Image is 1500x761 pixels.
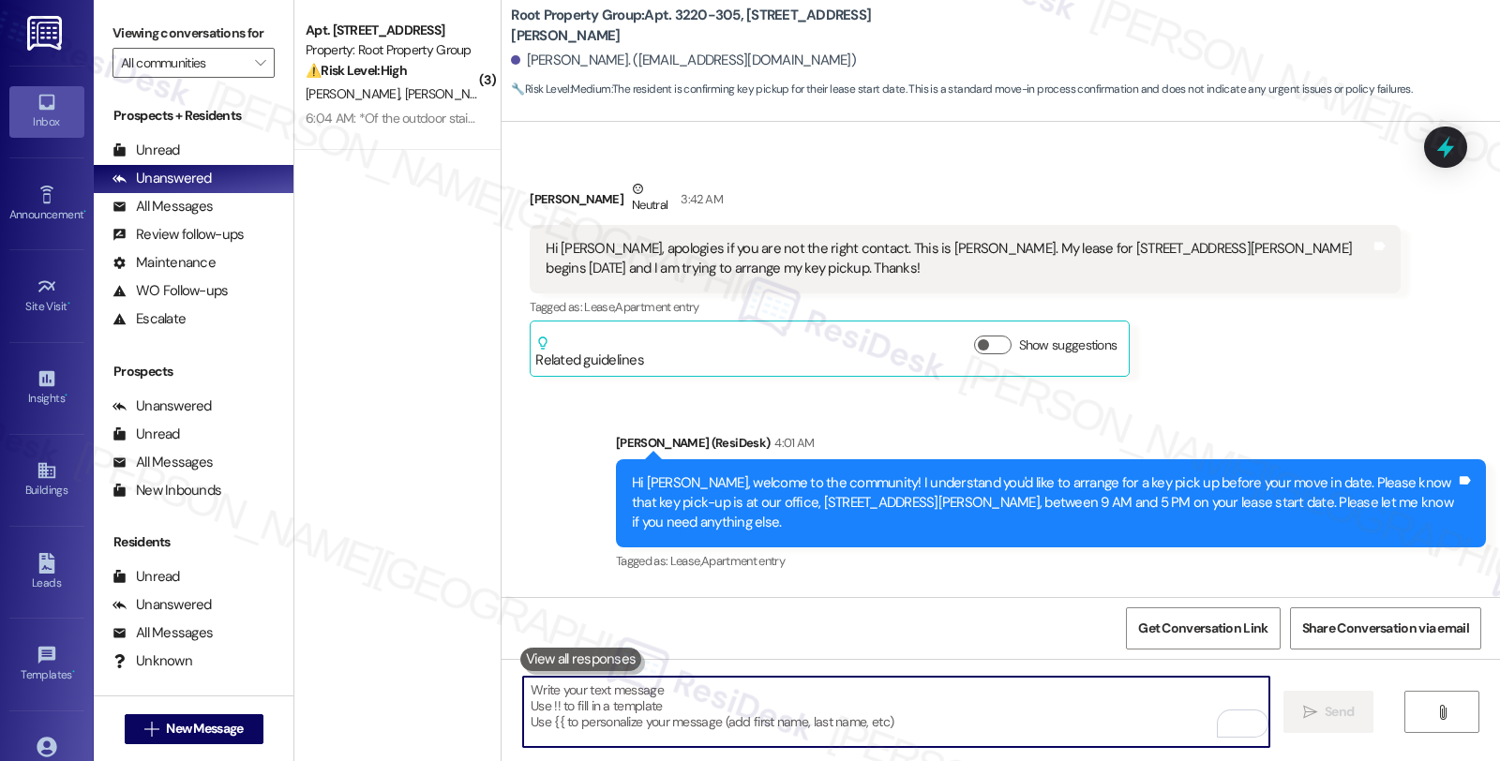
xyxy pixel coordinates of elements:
[306,85,405,102] span: [PERSON_NAME]
[1302,619,1469,638] span: Share Conversation via email
[584,299,615,315] span: Lease ,
[546,239,1370,279] div: Hi [PERSON_NAME], apologies if you are not the right contact. This is [PERSON_NAME]. My lease for...
[511,82,610,97] strong: 🔧 Risk Level: Medium
[1126,607,1280,649] button: Get Conversation Link
[112,623,213,643] div: All Messages
[112,169,212,188] div: Unanswered
[9,639,84,690] a: Templates •
[701,553,785,569] span: Apartment entry
[9,547,84,598] a: Leads
[1283,691,1374,733] button: Send
[1019,336,1117,355] label: Show suggestions
[112,453,213,472] div: All Messages
[615,299,698,315] span: Apartment entry
[511,51,856,70] div: [PERSON_NAME]. ([EMAIL_ADDRESS][DOMAIN_NAME])
[530,179,1400,225] div: [PERSON_NAME]
[9,363,84,413] a: Insights •
[83,205,86,218] span: •
[306,40,479,60] div: Property: Root Property Group
[112,309,186,329] div: Escalate
[9,271,84,321] a: Site Visit •
[306,62,407,79] strong: ⚠️ Risk Level: High
[94,532,293,552] div: Residents
[112,481,221,500] div: New Inbounds
[65,389,67,402] span: •
[9,86,84,137] a: Inbox
[306,110,722,127] div: 6:04 AM: *Of the outdoor staircase is broken, almost fell down multiple times
[616,433,1486,459] div: [PERSON_NAME] (ResiDesk)
[144,722,158,737] i: 
[523,677,1269,747] textarea: To enrich screen reader interactions, please activate Accessibility in Grammarly extension settings
[72,665,75,679] span: •
[511,80,1412,99] span: : The resident is confirming key pickup for their lease start date. This is a standard move-in pr...
[166,719,243,739] span: New Message
[306,21,479,40] div: Apt. [STREET_ADDRESS]
[670,553,701,569] span: Lease ,
[112,225,244,245] div: Review follow-ups
[112,595,212,615] div: Unanswered
[112,396,212,416] div: Unanswered
[112,651,192,671] div: Unknown
[616,547,1486,574] div: Tagged as:
[628,179,671,218] div: Neutral
[676,189,722,209] div: 3:42 AM
[112,567,180,587] div: Unread
[67,297,70,310] span: •
[112,197,213,216] div: All Messages
[770,433,814,453] div: 4:01 AM
[9,455,84,505] a: Buildings
[632,473,1456,533] div: Hi [PERSON_NAME], welcome to the community! I understand you'd like to arrange for a key pick up ...
[1325,702,1354,722] span: Send
[255,55,265,70] i: 
[1138,619,1267,638] span: Get Conversation Link
[112,19,275,48] label: Viewing conversations for
[1290,607,1481,649] button: Share Conversation via email
[27,16,66,51] img: ResiDesk Logo
[511,6,886,46] b: Root Property Group: Apt. 3220-305, [STREET_ADDRESS][PERSON_NAME]
[94,362,293,381] div: Prospects
[535,336,644,370] div: Related guidelines
[112,253,216,273] div: Maintenance
[1435,705,1449,720] i: 
[125,714,263,744] button: New Message
[112,281,228,301] div: WO Follow-ups
[530,293,1400,321] div: Tagged as:
[112,425,180,444] div: Unread
[1303,705,1317,720] i: 
[94,106,293,126] div: Prospects + Residents
[121,48,245,78] input: All communities
[112,141,180,160] div: Unread
[405,85,504,102] span: [PERSON_NAME]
